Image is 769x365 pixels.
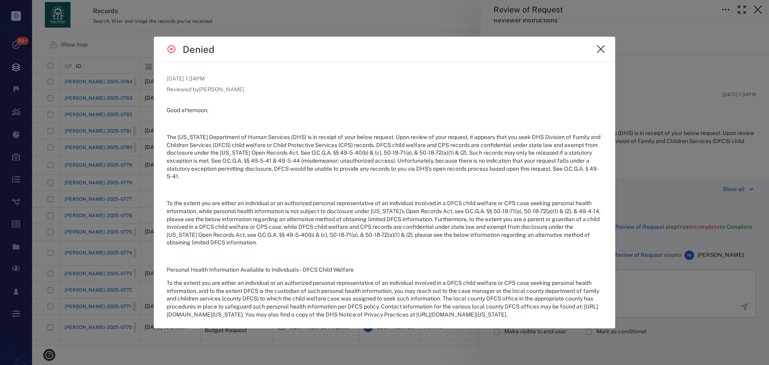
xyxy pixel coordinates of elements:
p: To the extent you are either an individual or an authorized personal representative of an individ... [167,200,602,247]
p: To the extent you are either an individual or an authorized personal representative of an individ... [167,279,602,319]
p: Personal Health Information Available to Individuals – DFCS Child Welfare [167,266,602,274]
span: Help [18,6,34,13]
button: close [593,41,609,57]
body: Rich Text Area. Press ALT-0 for help. [6,6,256,14]
p: [DATE] 1:34PM [167,75,602,83]
p: Reviewed by [PERSON_NAME] [167,86,602,94]
h4: Denied [183,43,214,55]
p: Good afternoon, [167,107,602,115]
p: The [US_STATE] Department of Human Services (DHS) is in receipt of your below request. Upon revie... [167,133,602,181]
